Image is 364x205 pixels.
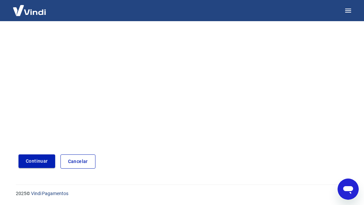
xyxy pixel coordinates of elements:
button: Continuar [18,154,55,168]
a: Cancelar [60,154,95,169]
a: Vindi Pagamentos [31,191,68,196]
p: 2025 © [16,190,348,197]
img: Vindi [8,0,51,20]
iframe: Button to launch messaging window [338,179,359,200]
